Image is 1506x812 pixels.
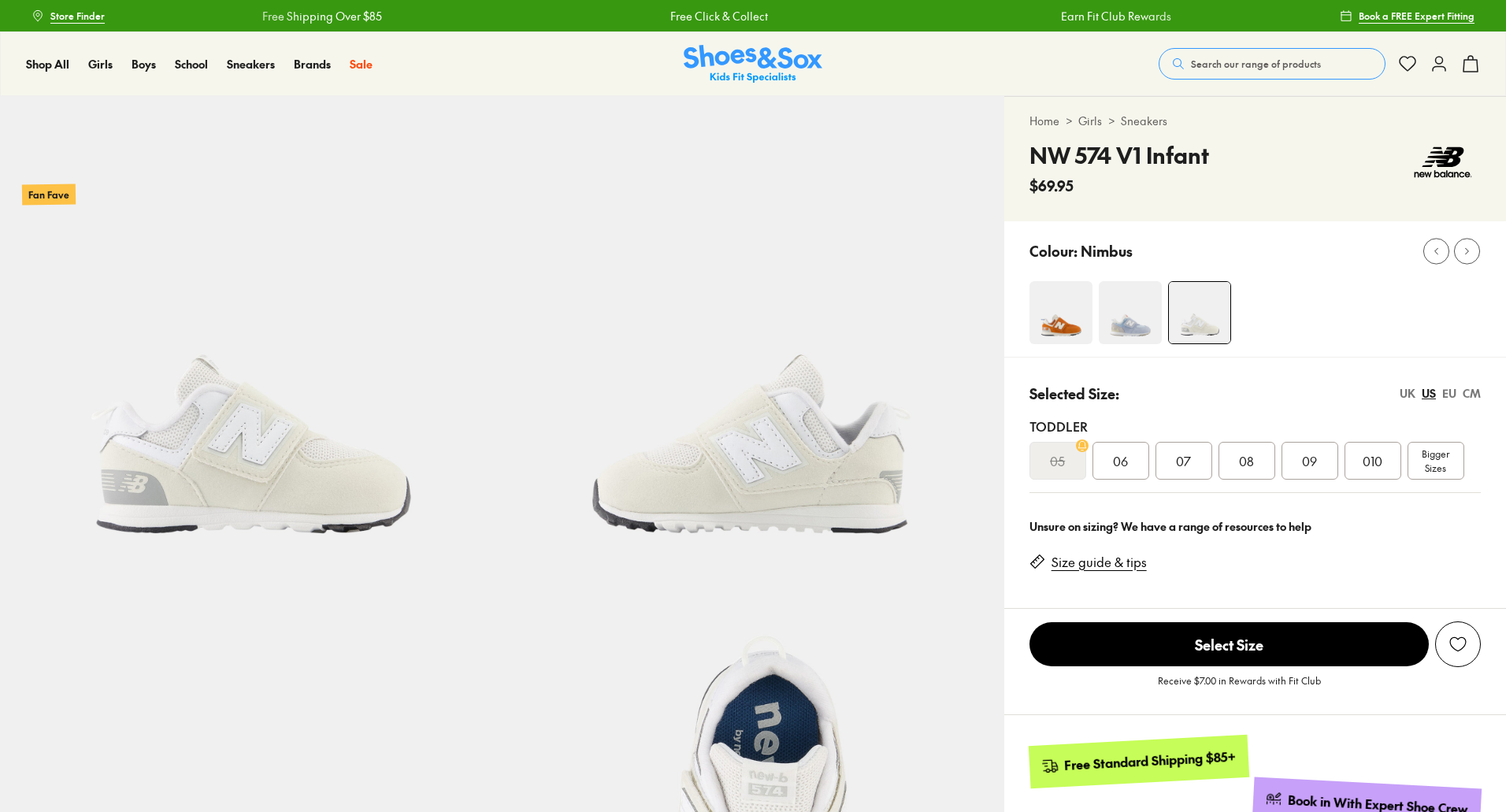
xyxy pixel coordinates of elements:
div: UK [1400,385,1415,402]
button: Select Size [1029,621,1429,667]
img: Vendor logo [1405,139,1481,186]
span: Select Size [1029,622,1429,666]
span: Bigger Sizes [1422,447,1449,475]
div: > > [1029,113,1481,129]
a: Size guide & tips [1052,554,1147,571]
button: Add to Wishlist [1435,621,1481,667]
a: Sneakers [227,56,275,72]
a: Girls [1078,113,1102,129]
div: Unsure on sizing? We have a range of resources to help [1029,518,1481,535]
div: US [1422,385,1436,402]
p: Receive $7.00 in Rewards with Fit Club [1158,673,1321,702]
p: Nimbus [1081,240,1133,261]
a: Shoes & Sox [684,45,822,83]
a: Store Finder [32,2,105,30]
s: 05 [1050,451,1065,470]
div: CM [1463,385,1481,402]
a: Home [1029,113,1059,129]
p: Selected Size: [1029,383,1119,404]
span: 010 [1363,451,1382,470]
a: Book a FREE Expert Fitting [1340,2,1474,30]
img: 4-498913_1 [1169,282,1230,343]
span: Book a FREE Expert Fitting [1359,9,1474,23]
a: Free Standard Shipping $85+ [1028,735,1248,788]
div: EU [1442,385,1456,402]
a: Girls [88,56,113,72]
a: Shop All [26,56,69,72]
img: 4-538802_1 [1099,281,1162,344]
span: 09 [1302,451,1317,470]
img: 4-523729_1 [1029,281,1092,344]
span: 08 [1239,451,1254,470]
a: Sale [350,56,373,72]
a: Earn Fit Club Rewards [1059,8,1170,24]
span: 06 [1113,451,1128,470]
div: Toddler [1029,417,1481,436]
a: Brands [294,56,331,72]
span: $69.95 [1029,175,1074,196]
a: School [175,56,208,72]
img: SNS_Logo_Responsive.svg [684,45,822,83]
a: Free Shipping Over $85 [261,8,380,24]
span: Store Finder [50,9,105,23]
span: 07 [1176,451,1191,470]
a: Sneakers [1121,113,1167,129]
button: Search our range of products [1159,48,1385,80]
p: Colour: [1029,240,1078,261]
img: 5-498914_1 [502,96,1003,598]
span: Search our range of products [1191,57,1321,71]
p: Fan Fave [22,184,76,205]
div: Free Standard Shipping $85+ [1063,748,1236,774]
a: Free Click & Collect [669,8,766,24]
a: Boys [132,56,156,72]
h4: NW 574 V1 Infant [1029,139,1209,172]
